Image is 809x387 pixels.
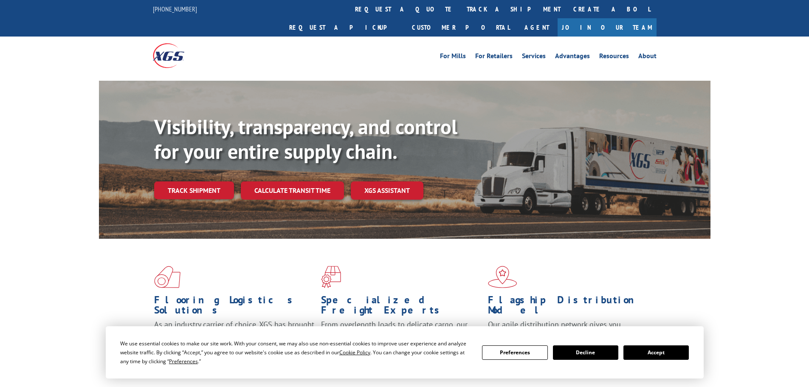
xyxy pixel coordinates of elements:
[623,345,689,360] button: Accept
[488,319,644,339] span: Our agile distribution network gives you nationwide inventory management on demand.
[406,18,516,37] a: Customer Portal
[153,5,197,13] a: [PHONE_NUMBER]
[321,266,341,288] img: xgs-icon-focused-on-flooring-red
[120,339,472,366] div: We use essential cookies to make our site work. With your consent, we may also use non-essential ...
[555,53,590,62] a: Advantages
[339,349,370,356] span: Cookie Policy
[283,18,406,37] a: Request a pickup
[154,266,180,288] img: xgs-icon-total-supply-chain-intelligence-red
[638,53,657,62] a: About
[106,326,704,379] div: Cookie Consent Prompt
[169,358,198,365] span: Preferences
[482,345,547,360] button: Preferences
[599,53,629,62] a: Resources
[488,266,517,288] img: xgs-icon-flagship-distribution-model-red
[522,53,546,62] a: Services
[351,181,423,200] a: XGS ASSISTANT
[488,295,648,319] h1: Flagship Distribution Model
[475,53,513,62] a: For Retailers
[154,295,315,319] h1: Flooring Logistics Solutions
[154,319,314,350] span: As an industry carrier of choice, XGS has brought innovation and dedication to flooring logistics...
[154,113,457,164] b: Visibility, transparency, and control for your entire supply chain.
[321,319,482,357] p: From overlength loads to delicate cargo, our experienced staff knows the best way to move your fr...
[516,18,558,37] a: Agent
[154,181,234,199] a: Track shipment
[558,18,657,37] a: Join Our Team
[440,53,466,62] a: For Mills
[553,345,618,360] button: Decline
[241,181,344,200] a: Calculate transit time
[321,295,482,319] h1: Specialized Freight Experts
